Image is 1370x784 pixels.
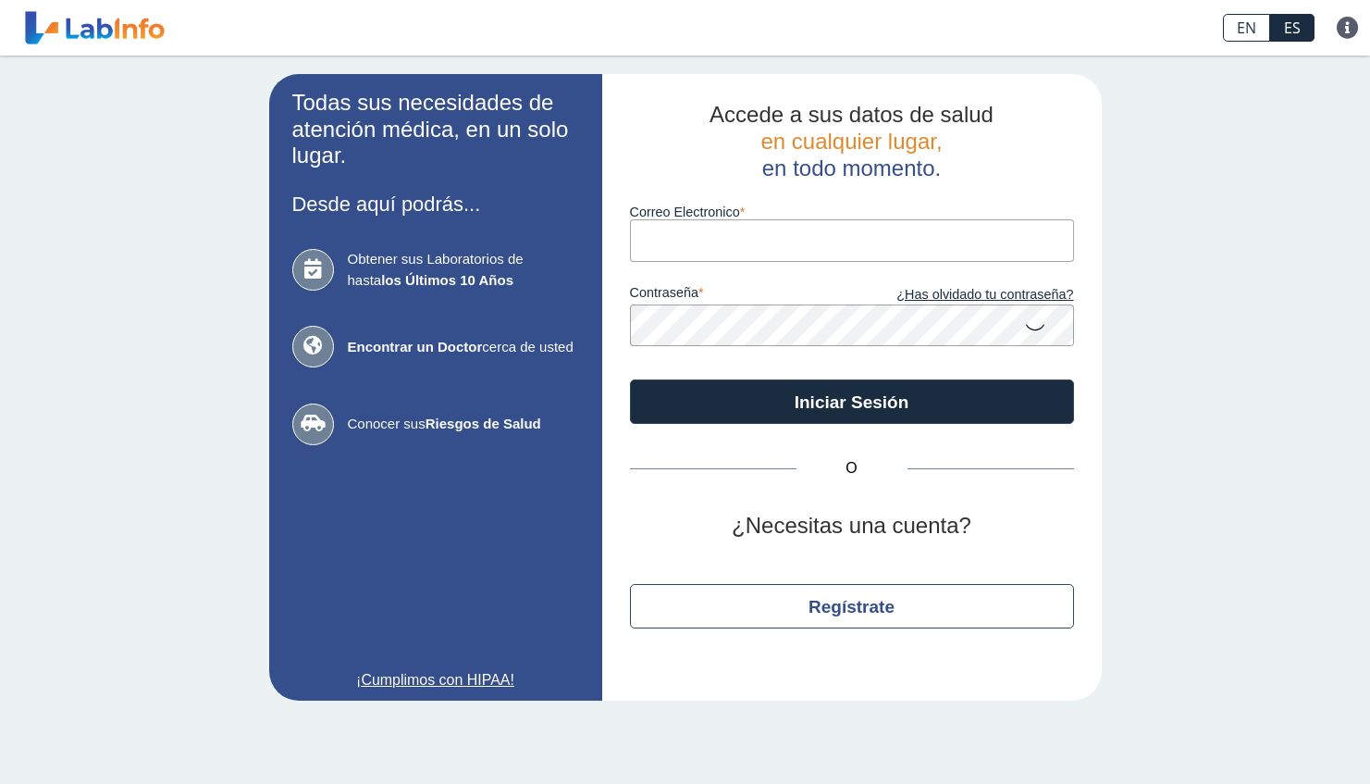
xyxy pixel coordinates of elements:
[381,272,513,288] b: los Últimos 10 Años
[426,416,541,431] b: Riesgos de Salud
[630,380,1074,424] button: Iniciar Sesión
[630,584,1074,628] button: Regístrate
[760,129,942,154] span: en cualquier lugar,
[348,339,483,355] b: Encontrar un Doctor
[710,102,994,127] span: Accede a sus datos de salud
[630,513,1074,540] h2: ¿Necesitas una cuenta?
[292,193,579,216] h3: Desde aquí podrás...
[630,285,852,305] label: contraseña
[796,457,907,479] span: O
[630,205,1074,219] label: Correo Electronico
[348,249,579,291] span: Obtener sus Laboratorios de hasta
[348,337,579,358] span: cerca de usted
[348,414,579,435] span: Conocer sus
[292,90,579,169] h2: Todas sus necesidades de atención médica, en un solo lugar.
[852,285,1074,305] a: ¿Has olvidado tu contraseña?
[292,669,579,691] a: ¡Cumplimos con HIPAA!
[1223,14,1270,42] a: EN
[762,156,941,180] span: en todo momento.
[1270,14,1314,42] a: ES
